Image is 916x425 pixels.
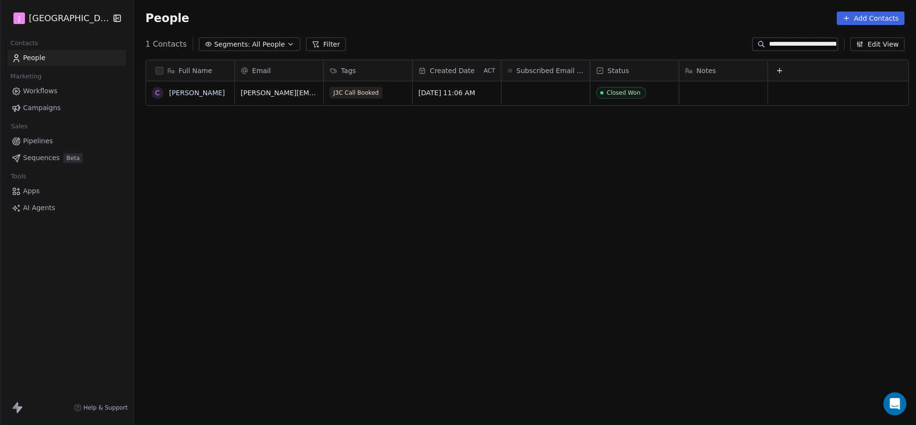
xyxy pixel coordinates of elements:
a: Campaigns [8,100,126,116]
a: Help & Support [74,404,128,412]
button: Edit View [850,37,904,51]
span: Subscribed Email Categories [516,66,584,75]
div: Full Name [146,60,234,81]
span: Pipelines [23,136,53,146]
div: Tags [324,60,412,81]
a: SequencesBeta [8,150,126,166]
a: [PERSON_NAME] [169,89,225,97]
a: AI Agents [8,200,126,216]
span: People [146,11,189,25]
span: Status [608,66,629,75]
div: C [155,88,160,98]
span: J3C Call Booked [330,87,382,99]
div: Status [590,60,679,81]
span: Email [252,66,271,75]
span: Beta [63,153,83,163]
span: 1 Contacts [146,38,187,50]
div: Created DateACT [413,60,501,81]
span: People [23,53,46,63]
span: Notes [696,66,716,75]
span: [GEOGRAPHIC_DATA] [29,12,110,25]
div: Email [235,60,323,81]
span: J [18,13,20,23]
span: Tags [341,66,356,75]
span: [PERSON_NAME][EMAIL_ADDRESS][DOMAIN_NAME] [241,88,318,98]
span: Segments: [214,39,250,50]
span: Full Name [179,66,212,75]
a: Pipelines [8,133,126,149]
div: Notes [679,60,768,81]
span: ACT [484,67,495,75]
button: Add Contacts [837,12,904,25]
a: Apps [8,183,126,199]
span: AI Agents [23,203,55,213]
div: grid [235,81,909,411]
span: Sequences [23,153,60,163]
button: J[GEOGRAPHIC_DATA] [12,10,106,26]
span: Created Date [430,66,475,75]
span: [DATE] 11:06 AM [418,88,495,98]
div: grid [146,81,235,411]
span: Apps [23,186,40,196]
span: Sales [7,119,32,134]
a: People [8,50,126,66]
div: Open Intercom Messenger [883,392,906,415]
div: Subscribed Email Categories [501,60,590,81]
span: Marketing [6,69,46,84]
span: Campaigns [23,103,61,113]
span: All People [252,39,285,50]
div: Closed Won [607,89,640,96]
span: Tools [7,169,30,184]
button: Filter [306,37,346,51]
span: Contacts [6,36,42,50]
a: Workflows [8,83,126,99]
span: Workflows [23,86,58,96]
span: Help & Support [84,404,128,412]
